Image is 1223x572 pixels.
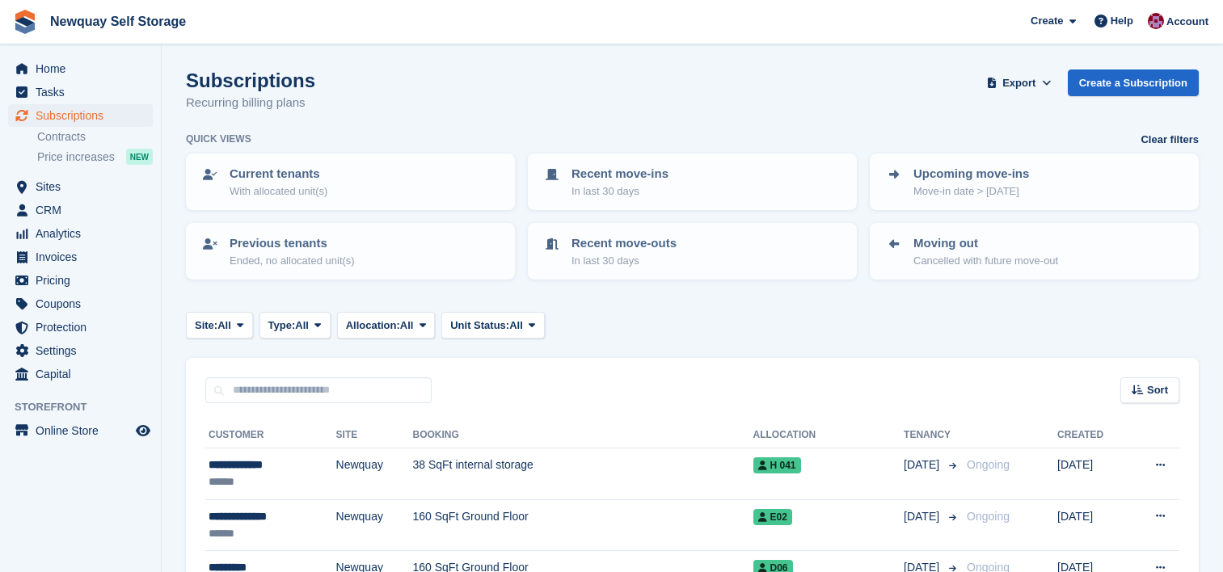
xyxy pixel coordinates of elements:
th: Site [336,423,413,448]
a: menu [8,222,153,245]
span: Invoices [36,246,133,268]
button: Site: All [186,312,253,339]
span: [DATE] [904,456,943,473]
div: NEW [126,149,153,165]
span: Export [1002,75,1035,91]
td: 38 SqFt internal storage [412,448,753,500]
h6: Quick views [186,132,251,146]
span: Coupons [36,292,133,315]
img: Paul Upson [1148,13,1164,29]
span: Settings [36,339,133,362]
p: In last 30 days [571,183,668,200]
span: Site: [195,318,217,334]
p: Current tenants [230,165,327,183]
span: Pricing [36,269,133,292]
p: Moving out [913,234,1058,253]
span: Help [1111,13,1133,29]
span: CRM [36,199,133,221]
span: Tasks [36,81,133,103]
span: Online Store [36,419,133,442]
p: Recent move-outs [571,234,677,253]
span: H 041 [753,457,801,473]
span: [DATE] [904,508,943,525]
img: stora-icon-8386f47178a22dfd0bd8f6a31ec36ba5ce8667c1dd55bd0f319d3a0aa187defe.svg [13,10,37,34]
a: Moving out Cancelled with future move-out [871,225,1197,278]
span: Storefront [15,399,161,415]
span: All [217,318,231,334]
span: All [509,318,523,334]
span: Capital [36,363,133,385]
p: Recurring billing plans [186,94,315,112]
span: Sort [1147,382,1168,398]
a: Create a Subscription [1068,69,1199,96]
span: Account [1166,14,1208,30]
a: menu [8,81,153,103]
td: 160 SqFt Ground Floor [412,499,753,551]
span: Price increases [37,149,115,165]
a: Recent move-outs In last 30 days [529,225,855,278]
th: Tenancy [904,423,960,448]
a: Newquay Self Storage [44,8,192,35]
td: [DATE] [1057,448,1128,500]
a: menu [8,269,153,292]
span: Type: [268,318,296,334]
a: Recent move-ins In last 30 days [529,155,855,208]
button: Type: All [259,312,331,339]
p: Previous tenants [230,234,355,253]
span: Allocation: [346,318,400,334]
span: Home [36,57,133,80]
a: menu [8,199,153,221]
a: menu [8,292,153,315]
td: Newquay [336,499,413,551]
button: Allocation: All [337,312,436,339]
a: menu [8,339,153,362]
p: Cancelled with future move-out [913,253,1058,269]
td: Newquay [336,448,413,500]
a: Upcoming move-ins Move-in date > [DATE] [871,155,1197,208]
a: Current tenants With allocated unit(s) [188,155,513,208]
p: In last 30 days [571,253,677,269]
p: Upcoming move-ins [913,165,1029,183]
span: Protection [36,316,133,339]
span: E02 [753,509,792,525]
a: Preview store [133,421,153,440]
td: [DATE] [1057,499,1128,551]
span: Ongoing [967,458,1010,471]
p: With allocated unit(s) [230,183,327,200]
a: menu [8,175,153,198]
span: Sites [36,175,133,198]
span: Ongoing [967,510,1010,523]
th: Allocation [753,423,905,448]
span: Unit Status: [450,318,509,334]
button: Export [984,69,1055,96]
p: Move-in date > [DATE] [913,183,1029,200]
h1: Subscriptions [186,69,315,91]
th: Customer [205,423,336,448]
button: Unit Status: All [441,312,544,339]
span: Create [1031,13,1063,29]
span: Analytics [36,222,133,245]
th: Booking [412,423,753,448]
a: menu [8,419,153,442]
a: menu [8,57,153,80]
a: Contracts [37,129,153,145]
a: menu [8,104,153,127]
p: Ended, no allocated unit(s) [230,253,355,269]
a: Price increases NEW [37,148,153,166]
a: Clear filters [1141,132,1199,148]
a: menu [8,246,153,268]
th: Created [1057,423,1128,448]
a: menu [8,316,153,339]
span: All [295,318,309,334]
span: Subscriptions [36,104,133,127]
a: menu [8,363,153,385]
span: All [400,318,414,334]
p: Recent move-ins [571,165,668,183]
a: Previous tenants Ended, no allocated unit(s) [188,225,513,278]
